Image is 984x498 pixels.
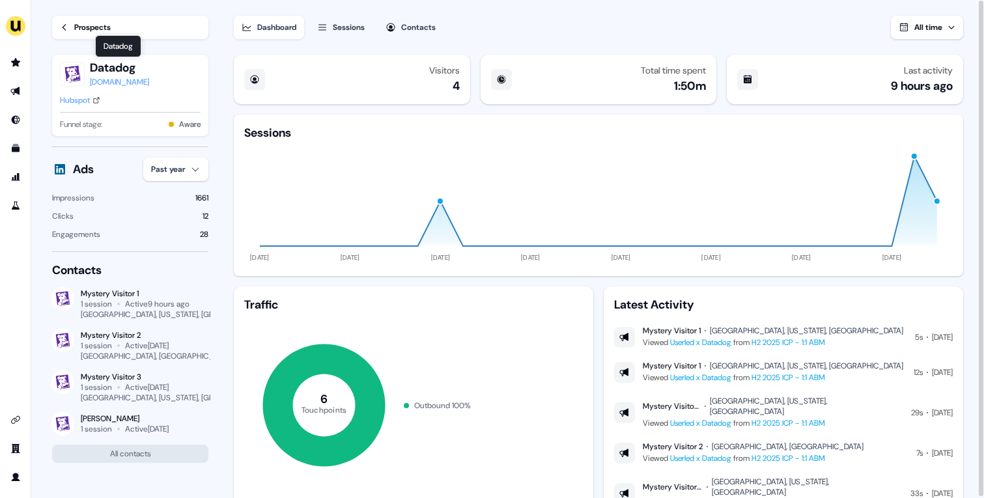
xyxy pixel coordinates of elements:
[74,21,111,34] div: Prospects
[60,94,100,107] a: Hubspot
[752,337,825,348] a: H2 2025 ICP - 1:1 ABM
[60,118,102,131] span: Funnel stage:
[643,441,703,452] div: Mystery Visitor 2
[52,191,94,204] div: Impressions
[710,361,903,371] div: [GEOGRAPHIC_DATA], [US_STATE], [GEOGRAPHIC_DATA]
[752,453,825,463] a: H2 2025 ICP - 1:1 ABM
[81,330,208,340] div: Mystery Visitor 2
[52,262,208,278] div: Contacts
[521,253,541,262] tspan: [DATE]
[81,288,208,299] div: Mystery Visitor 1
[614,297,953,312] div: Latest Activity
[710,325,903,336] div: [GEOGRAPHIC_DATA], [US_STATE], [GEOGRAPHIC_DATA]
[752,372,825,383] a: H2 2025 ICP - 1:1 ABM
[453,78,460,94] div: 4
[195,191,208,204] div: 1661
[5,81,26,102] a: Go to outbound experience
[643,401,701,411] div: Mystery Visitor 1
[320,391,328,407] tspan: 6
[431,253,451,262] tspan: [DATE]
[81,424,112,434] div: 1 session
[932,447,953,460] div: [DATE]
[643,336,903,349] div: Viewed from
[60,94,90,107] div: Hubspot
[702,253,722,262] tspan: [DATE]
[911,406,923,419] div: 29s
[5,195,26,216] a: Go to experiments
[932,406,953,419] div: [DATE]
[257,21,296,34] div: Dashboard
[643,452,864,465] div: Viewed from
[81,393,276,403] div: [GEOGRAPHIC_DATA], [US_STATE], [GEOGRAPHIC_DATA]
[891,78,953,94] div: 9 hours ago
[125,424,169,434] div: Active [DATE]
[81,299,112,309] div: 1 session
[52,16,208,39] a: Prospects
[52,228,100,241] div: Engagements
[414,399,471,412] div: Outbound 100 %
[670,453,731,463] a: Userled x Datadog
[712,441,864,452] div: [GEOGRAPHIC_DATA], [GEOGRAPHIC_DATA]
[932,331,953,344] div: [DATE]
[378,16,443,39] button: Contacts
[643,371,903,384] div: Viewed from
[81,351,234,361] div: [GEOGRAPHIC_DATA], [GEOGRAPHIC_DATA]
[5,438,26,459] a: Go to team
[401,21,436,34] div: Contacts
[5,467,26,488] a: Go to profile
[244,297,583,312] div: Traffic
[302,404,347,415] tspan: Touchpoints
[5,409,26,430] a: Go to integrations
[643,417,903,430] div: Viewed from
[125,299,190,309] div: Active 9 hours ago
[95,35,141,57] div: Datadog
[792,253,811,262] tspan: [DATE]
[904,65,953,76] div: Last activity
[670,418,731,428] a: Userled x Datadog
[309,16,373,39] button: Sessions
[643,482,703,492] div: Mystery Visitor 3
[244,125,291,141] div: Sessions
[643,361,701,371] div: Mystery Visitor 1
[179,118,201,131] button: Aware
[670,372,731,383] a: Userled x Datadog
[341,253,360,262] tspan: [DATE]
[250,253,270,262] tspan: [DATE]
[914,22,942,33] span: All time
[752,418,825,428] a: H2 2025 ICP - 1:1 ABM
[5,109,26,130] a: Go to Inbound
[914,366,923,379] div: 12s
[52,210,74,223] div: Clicks
[891,16,963,39] button: All time
[81,382,112,393] div: 1 session
[5,52,26,73] a: Go to prospects
[200,228,208,241] div: 28
[5,167,26,187] a: Go to attribution
[90,76,149,89] a: [DOMAIN_NAME]
[125,340,169,351] div: Active [DATE]
[81,413,169,424] div: [PERSON_NAME]
[234,16,304,39] button: Dashboard
[915,331,923,344] div: 5s
[5,138,26,159] a: Go to templates
[52,445,208,463] button: All contacts
[203,210,208,223] div: 12
[710,396,903,417] div: [GEOGRAPHIC_DATA], [US_STATE], [GEOGRAPHIC_DATA]
[611,253,631,262] tspan: [DATE]
[882,253,902,262] tspan: [DATE]
[674,78,706,94] div: 1:50m
[90,60,149,76] button: Datadog
[932,366,953,379] div: [DATE]
[712,477,903,497] div: [GEOGRAPHIC_DATA], [US_STATE], [GEOGRAPHIC_DATA]
[73,161,94,177] div: Ads
[125,382,169,393] div: Active [DATE]
[143,158,208,181] button: Past year
[670,337,731,348] a: Userled x Datadog
[641,65,706,76] div: Total time spent
[916,447,923,460] div: 7s
[81,372,208,382] div: Mystery Visitor 3
[81,340,112,351] div: 1 session
[643,325,701,336] div: Mystery Visitor 1
[333,21,365,34] div: Sessions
